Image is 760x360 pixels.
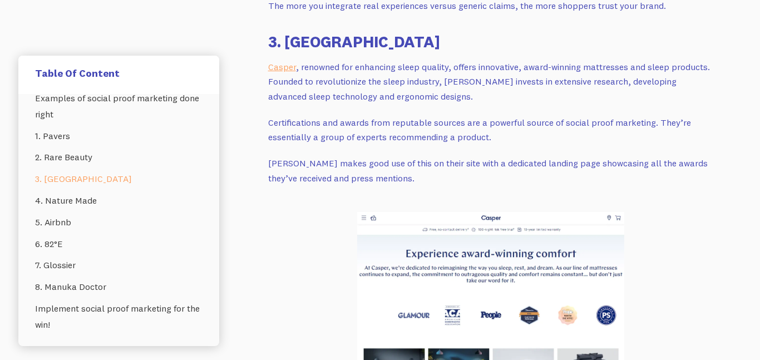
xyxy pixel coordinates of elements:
a: Implement social proof marketing for the win! [35,298,203,336]
a: 2. Rare Beauty [35,146,203,168]
a: 8. Manuka Doctor [35,276,203,298]
a: 6. 82°E [35,233,203,255]
a: Examples of social proof marketing done right [35,87,203,125]
a: 7. Glossier [35,254,203,276]
a: 3. [GEOGRAPHIC_DATA] [35,168,203,190]
a: Casper [268,61,296,72]
h5: Table Of Content [35,67,203,80]
h3: 3. [GEOGRAPHIC_DATA] [268,31,713,52]
a: 4. Nature Made [35,190,203,211]
a: 5. Airbnb [35,211,203,233]
p: , renowned for enhancing sleep quality, offers innovative, award-winning mattresses and sleep pro... [268,60,713,104]
p: [PERSON_NAME] makes good use of this on their site with a dedicated landing page showcasing all t... [268,156,713,185]
a: 1. Pavers [35,125,203,147]
p: Certifications and awards from reputable sources are a powerful source of social proof marketing.... [268,115,713,145]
